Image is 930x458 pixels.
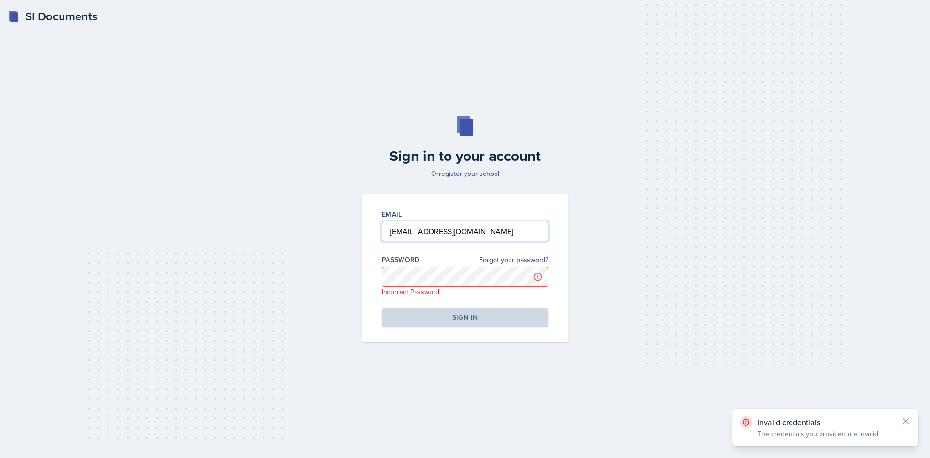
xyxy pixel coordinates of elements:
div: Sign in [452,313,478,322]
a: register your school [439,169,499,178]
p: The credentials you provided are invalid [758,429,893,439]
label: Password [382,255,420,265]
h2: Sign in to your account [356,147,573,165]
p: Invalid credentials [758,417,893,427]
p: Or [356,169,573,178]
p: Incorrect Password [382,287,548,297]
button: Sign in [382,308,548,327]
input: Email [382,221,548,241]
a: Forgot your password? [479,255,548,265]
a: SI Documents [8,8,97,25]
label: Email [382,209,402,219]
